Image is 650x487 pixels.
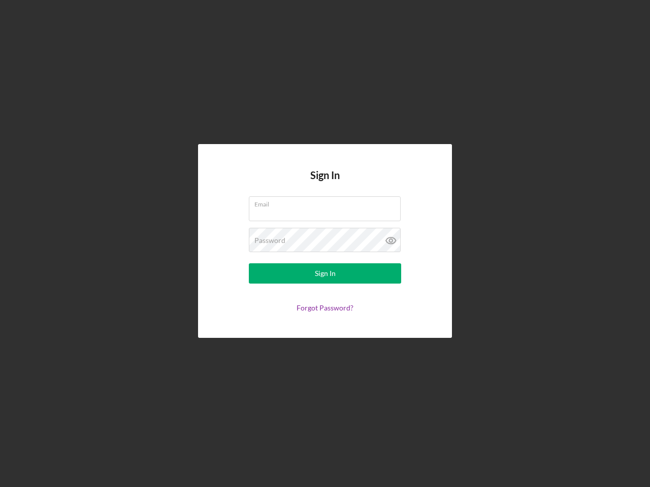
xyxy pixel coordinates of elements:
label: Password [254,236,285,245]
a: Forgot Password? [297,303,353,312]
button: Sign In [249,263,401,284]
div: Sign In [315,263,336,284]
h4: Sign In [310,169,340,196]
label: Email [254,197,401,208]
